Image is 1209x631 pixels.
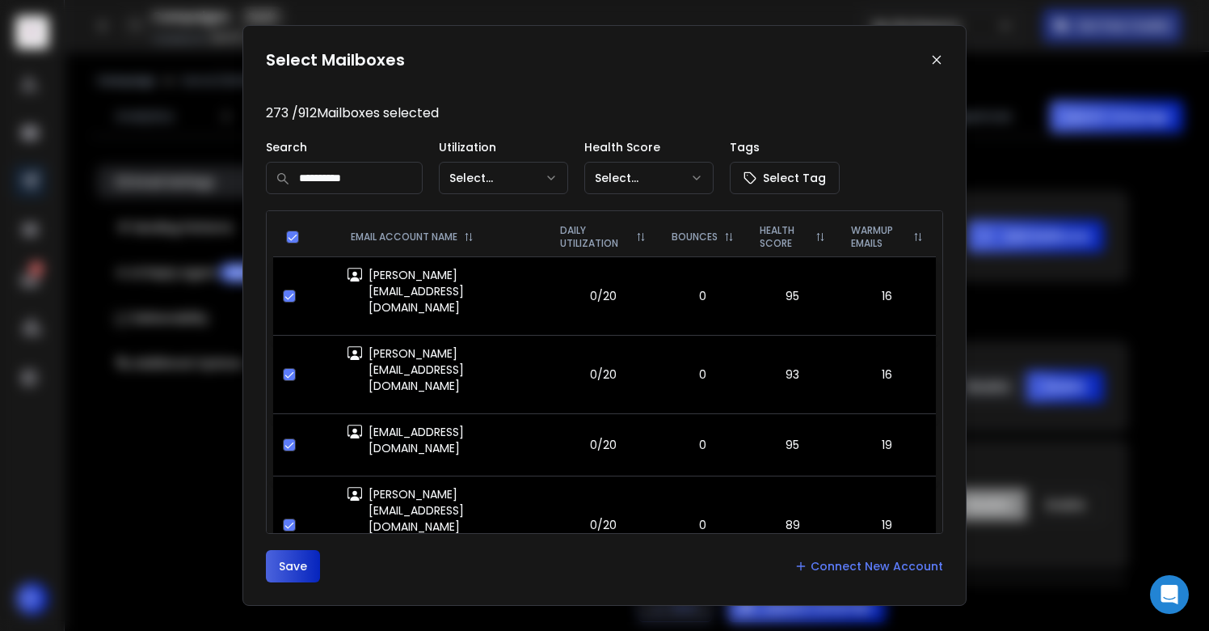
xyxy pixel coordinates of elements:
td: 89 [747,476,838,574]
button: Save [266,550,320,582]
p: DAILY UTILIZATION [560,224,630,250]
td: 0/20 [547,476,659,574]
div: EMAIL ACCOUNT NAME [351,231,534,244]
td: 0/20 [547,256,659,335]
td: 19 [838,413,936,476]
td: 0/20 [547,413,659,476]
h1: Select Mailboxes [266,49,405,71]
td: 93 [747,335,838,413]
p: Tags [730,139,840,155]
td: 95 [747,413,838,476]
p: 273 / 912 Mailboxes selected [266,104,943,123]
div: Open Intercom Messenger [1150,575,1189,614]
a: Connect New Account [794,558,943,574]
p: 0 [668,437,737,453]
button: Select... [439,162,568,194]
p: 0 [668,517,737,533]
p: [PERSON_NAME][EMAIL_ADDRESS][DOMAIN_NAME] [369,486,537,535]
p: 0 [668,366,737,383]
button: Select Tag [730,162,840,194]
td: 0/20 [547,335,659,413]
p: [EMAIL_ADDRESS][DOMAIN_NAME] [369,424,537,456]
button: Select... [584,162,714,194]
p: Utilization [439,139,568,155]
td: 16 [838,256,936,335]
p: [PERSON_NAME][EMAIL_ADDRESS][DOMAIN_NAME] [369,345,537,394]
p: WARMUP EMAILS [851,224,907,250]
p: HEALTH SCORE [760,224,809,250]
td: 16 [838,335,936,413]
td: 95 [747,256,838,335]
p: Health Score [584,139,714,155]
p: Search [266,139,423,155]
p: [PERSON_NAME][EMAIL_ADDRESS][DOMAIN_NAME] [369,267,537,315]
td: 19 [838,476,936,574]
p: BOUNCES [672,231,718,244]
p: 0 [668,288,737,304]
